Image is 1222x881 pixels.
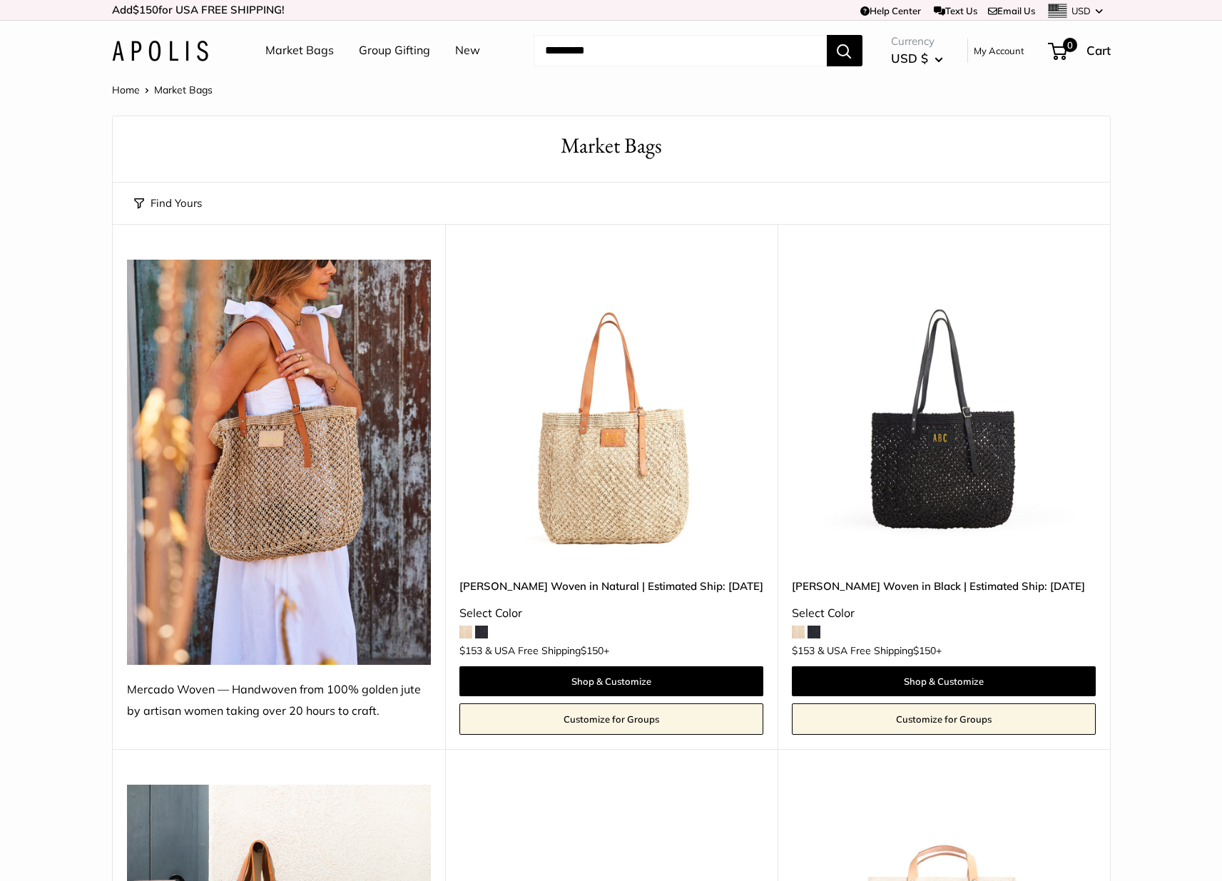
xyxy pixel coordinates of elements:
img: Mercado Woven in Natural | Estimated Ship: Oct. 12th [459,260,763,564]
a: Group Gifting [359,40,430,61]
img: Mercado Woven — Handwoven from 100% golden jute by artisan women taking over 20 hours to craft. [127,260,431,665]
a: Mercado Woven in Natural | Estimated Ship: Oct. 12thMercado Woven in Natural | Estimated Ship: Oc... [459,260,763,564]
a: Home [112,83,140,96]
a: 0 Cart [1049,39,1111,62]
span: USD $ [891,51,928,66]
h1: Market Bags [134,131,1089,161]
a: [PERSON_NAME] Woven in Black | Estimated Ship: [DATE] [792,578,1096,594]
span: Currency [891,31,943,51]
span: & USA Free Shipping + [485,646,609,656]
a: Email Us [988,5,1035,16]
a: Customize for Groups [792,703,1096,735]
a: Text Us [934,5,977,16]
a: New [455,40,480,61]
div: Select Color [792,603,1096,624]
a: [PERSON_NAME] Woven in Natural | Estimated Ship: [DATE] [459,578,763,594]
a: Shop & Customize [459,666,763,696]
a: Help Center [860,5,921,16]
a: My Account [974,42,1024,59]
span: $150 [133,3,158,16]
span: & USA Free Shipping + [818,646,942,656]
a: Shop & Customize [792,666,1096,696]
span: 0 [1062,38,1076,52]
span: Cart [1086,43,1111,58]
div: Select Color [459,603,763,624]
span: $150 [581,644,604,657]
a: Mercado Woven in Black | Estimated Ship: Oct. 19thMercado Woven in Black | Estimated Ship: Oct. 19th [792,260,1096,564]
button: USD $ [891,47,943,70]
img: Mercado Woven in Black | Estimated Ship: Oct. 19th [792,260,1096,564]
a: Market Bags [265,40,334,61]
span: USD [1071,5,1091,16]
div: Mercado Woven — Handwoven from 100% golden jute by artisan women taking over 20 hours to craft. [127,679,431,722]
span: $150 [913,644,936,657]
span: Market Bags [154,83,213,96]
input: Search... [534,35,827,66]
nav: Breadcrumb [112,81,213,99]
button: Find Yours [134,193,202,213]
a: Customize for Groups [459,703,763,735]
img: Apolis [112,41,208,61]
span: $153 [792,644,815,657]
span: $153 [459,644,482,657]
button: Search [827,35,862,66]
